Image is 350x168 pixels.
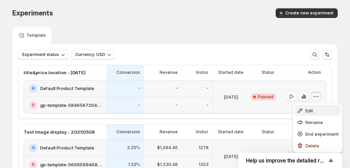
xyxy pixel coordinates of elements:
p: - [207,86,209,91]
p: [DATE] [224,93,238,100]
span: Currency: USD [75,52,105,57]
h2: gp-template-584656720400221044 [40,102,102,109]
span: Rename [305,120,323,125]
p: $1,530.48 [157,162,178,167]
p: Revenue [160,70,178,75]
h2: A [32,86,35,91]
p: Status [262,129,274,135]
span: Create new experiment [285,10,334,16]
p: Started date [218,70,243,75]
p: title&price location - [DATE] [24,69,86,76]
h2: B [32,162,35,167]
h2: A [32,145,35,150]
span: Paused [258,94,273,100]
p: Visitor [196,70,209,75]
span: Experiments [12,9,53,17]
p: Revenue [160,129,178,135]
p: - [176,86,178,91]
h2: Default Product Template [40,85,94,92]
button: Create new experiment [276,8,338,18]
p: Template [26,33,46,38]
button: Show survey - Help us improve the detailed report for A/B campaigns [246,156,335,165]
h2: gp-template-565509946817381267 [40,161,102,168]
button: Edit [295,105,341,116]
span: Help us improve the detailed report for A/B campaigns [246,157,327,164]
p: - [138,86,140,91]
button: Currency: USD [71,50,115,59]
p: Started date [218,129,243,135]
p: - [138,102,140,108]
h2: Default Product Template [40,144,94,151]
button: Delete [295,140,341,151]
span: End experiment [305,131,339,137]
p: - [176,102,178,108]
p: Test image display - 20250508 [24,128,95,135]
span: Delete [305,143,319,148]
p: Conversion [116,129,140,135]
span: Edit [305,108,313,113]
h2: B [32,102,35,108]
button: End experiment [295,128,341,139]
p: Status [262,70,274,75]
button: Sort the results [322,50,332,59]
button: Experiment status [18,50,68,59]
p: 1353 [199,162,209,167]
p: $1,994.46 [157,145,178,150]
p: 1.33% [128,162,140,167]
button: Rename [295,116,341,127]
p: Visitor [196,129,209,135]
p: 2.25% [127,145,140,150]
p: Conversion [116,70,140,75]
p: 1278 [199,145,209,150]
p: [DATE] [224,153,238,160]
span: Experiment status [22,52,59,57]
p: Action [308,70,321,75]
p: - [207,102,209,108]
